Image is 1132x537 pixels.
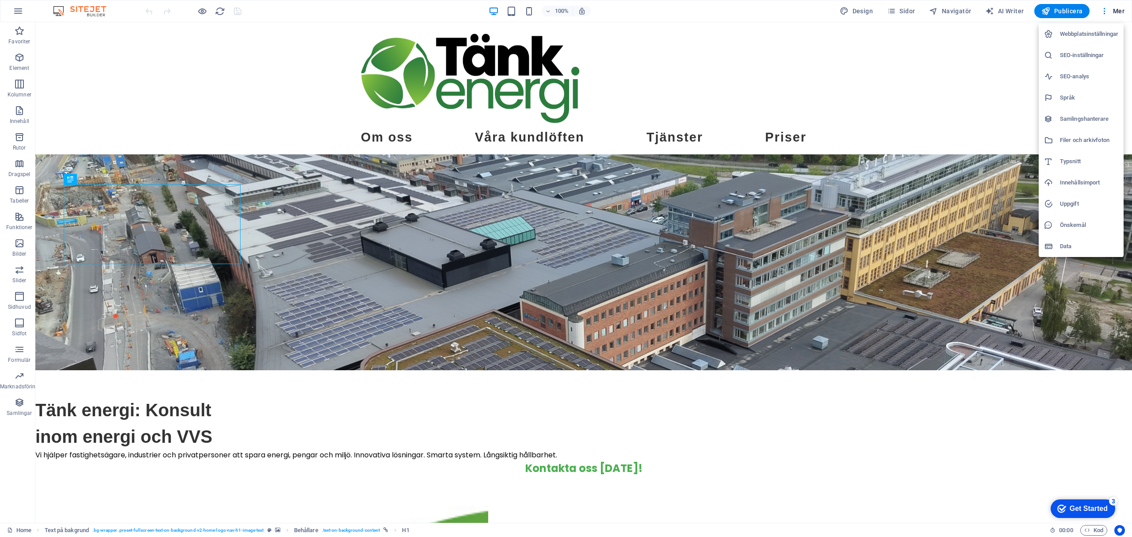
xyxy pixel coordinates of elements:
div: Get Started [26,10,64,18]
h6: SEO-analys [1060,71,1118,82]
div: 3 [65,2,74,11]
h6: Data [1060,241,1118,252]
div: Get Started 3 items remaining, 40% complete [7,4,72,23]
h6: SEO-inställningar [1060,50,1118,61]
h6: Samlingshanterare [1060,114,1118,124]
h6: Typsnitt [1060,156,1118,167]
h6: Innehållsimport [1060,177,1118,188]
h6: Uppgift [1060,199,1118,209]
h6: Önskemål [1060,220,1118,230]
h6: Språk [1060,92,1118,103]
h6: Filer och arkivfoton [1060,135,1118,146]
h6: Webbplatsinställningar [1060,29,1118,39]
